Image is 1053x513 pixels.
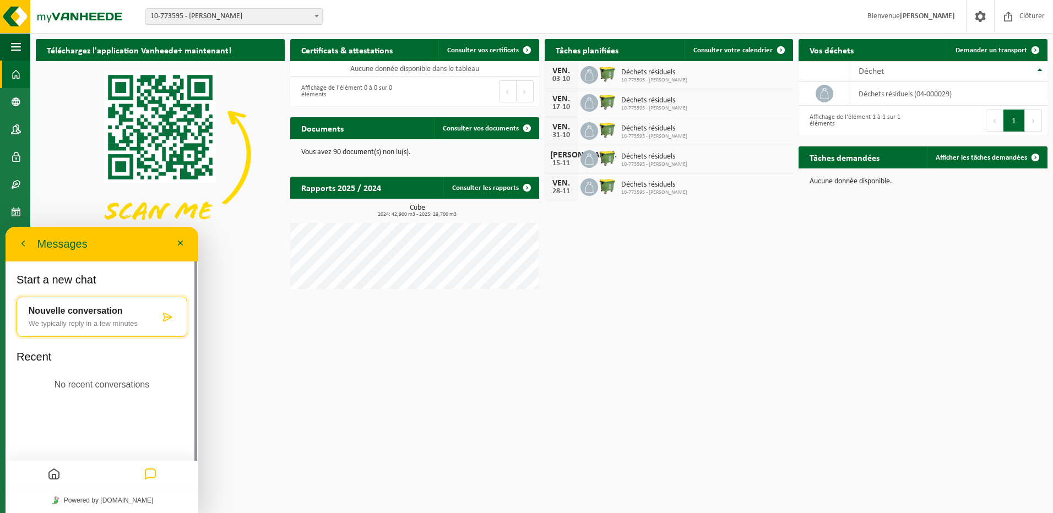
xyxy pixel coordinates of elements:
[517,80,534,102] button: Next
[290,177,392,198] h2: Rapports 2025 / 2024
[804,108,918,133] div: Affichage de l'élément 1 à 1 sur 1 éléments
[438,39,538,61] a: Consulter vos certificats
[36,61,285,248] img: Download de VHEPlus App
[550,67,572,75] div: VEN.
[986,110,1003,132] button: Previous
[693,47,773,54] span: Consulter votre calendrier
[6,227,198,513] iframe: chat widget
[550,103,572,111] div: 17-10
[443,177,538,199] a: Consulter les rapports
[145,8,323,25] span: 10-773595 - SRL EMMANUEL DUTRIEUX - HOLLAIN
[1025,110,1042,132] button: Next
[598,92,617,111] img: WB-1100-HPE-GN-50
[443,125,519,132] span: Consulter vos documents
[550,151,572,160] div: [PERSON_NAME].
[301,149,528,156] p: Vous avez 90 document(s) non lu(s).
[598,64,617,83] img: WB-1100-HPE-GN-50
[290,39,404,61] h2: Certificats & attestations
[296,204,539,217] h3: Cube
[39,237,58,259] button: Home
[621,161,687,168] span: 10-773595 - [PERSON_NAME]
[499,80,517,102] button: Previous
[810,178,1036,185] p: Aucune donnée disponible.
[146,9,322,24] span: 10-773595 - SRL EMMANUEL DUTRIEUX - HOLLAIN
[621,68,687,77] span: Déchets résiduels
[850,82,1047,106] td: déchets résiduels (04-000029)
[1003,110,1025,132] button: 1
[550,75,572,83] div: 03-10
[621,77,687,84] span: 10-773595 - [PERSON_NAME]
[621,124,687,133] span: Déchets résiduels
[799,39,865,61] h2: Vos déchets
[799,146,891,168] h2: Tâches demandées
[550,132,572,139] div: 31-10
[598,149,617,167] img: WB-1100-HPE-GN-50
[621,189,687,196] span: 10-773595 - [PERSON_NAME]
[947,39,1046,61] a: Demander un transport
[135,237,154,259] button: Messages
[290,61,539,77] td: Aucune donnée disponible dans le tableau
[550,95,572,103] div: VEN.
[296,79,409,103] div: Affichage de l'élément 0 à 0 sur 0 éléments
[550,123,572,132] div: VEN.
[434,117,538,139] a: Consulter vos documents
[550,188,572,195] div: 28-11
[447,47,519,54] span: Consulter vos certificats
[42,266,151,281] a: Powered by [DOMAIN_NAME]
[621,152,687,161] span: Déchets résiduels
[46,270,54,277] img: Tawky_16x16.svg
[290,117,355,139] h2: Documents
[550,160,572,167] div: 15-11
[900,12,955,20] strong: [PERSON_NAME]
[936,154,1027,161] span: Afficher les tâches demandées
[598,121,617,139] img: WB-1100-HPE-GN-50
[927,146,1046,168] a: Afficher les tâches demandées
[598,177,617,195] img: WB-1100-HPE-GN-50
[296,212,539,217] span: 2024: 42,900 m3 - 2025: 29,700 m3
[956,47,1027,54] span: Demander un transport
[550,179,572,188] div: VEN.
[36,39,242,61] h2: Téléchargez l'application Vanheede+ maintenant!
[621,181,687,189] span: Déchets résiduels
[685,39,792,61] a: Consulter votre calendrier
[621,105,687,112] span: 10-773595 - [PERSON_NAME]
[859,67,884,76] span: Déchet
[545,39,629,61] h2: Tâches planifiées
[621,96,687,105] span: Déchets résiduels
[621,133,687,140] span: 10-773595 - [PERSON_NAME]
